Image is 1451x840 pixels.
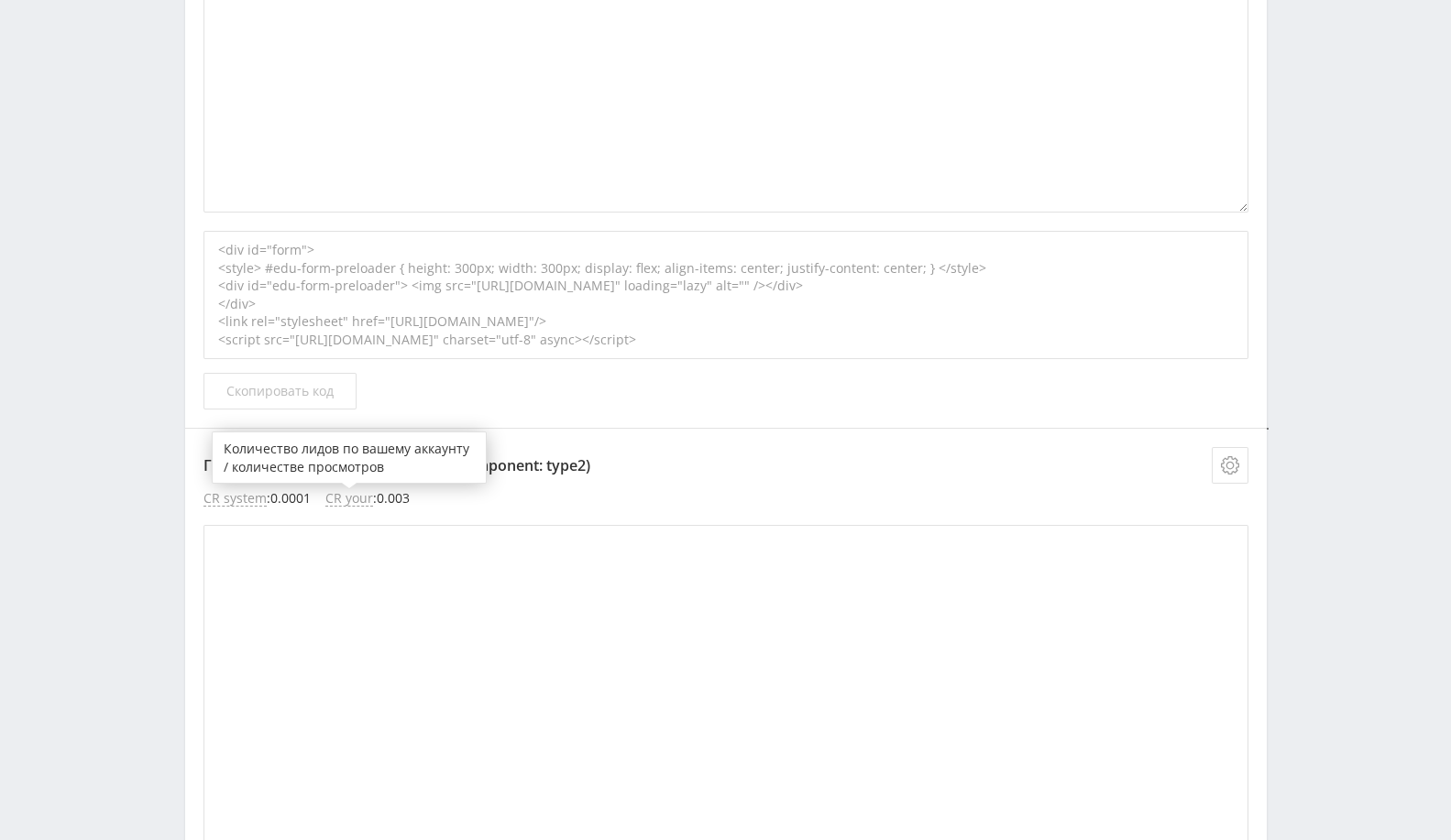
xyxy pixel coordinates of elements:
div: Количество лидов по вашему аккаунту / количестве просмотров [212,431,487,484]
div: <div id="form"> <style> #edu-form-preloader { height: 300px; width: 300px; display: flex; align-i... [203,231,1248,359]
span: Скопировать код [226,384,334,398]
span: CR system [203,491,267,507]
p: Горизонтальная короткая форма (component: type2) [203,447,1248,484]
button: Скопировать код [203,373,357,409]
li: : 0.0001 [203,491,311,507]
li: : 0.003 [325,491,410,507]
textarea: <div id="form"> <style> #edu-form-preloader { height: 300px; width: 300px; display: flex; align-i... [1267,428,1269,430]
span: CR your [325,491,373,507]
